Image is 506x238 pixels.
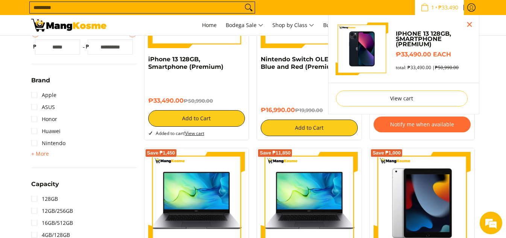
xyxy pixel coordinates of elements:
[435,64,459,71] s: ₱50,990.00
[261,120,358,136] button: Add to Cart
[328,15,479,114] ul: Sub Menu
[269,15,318,35] a: Shop by Class
[39,42,126,52] div: Chat with us now
[148,110,245,127] button: Add to Cart
[418,3,460,12] span: •
[84,43,91,50] span: ₱
[123,4,141,22] div: Minimize live chat window
[243,2,255,13] button: Search
[396,51,471,58] h6: ₱33,490.00 each
[31,19,106,32] img: Electronic Devices - Premium Brands with Warehouse Prices l Mang Kosme
[31,77,50,83] span: Brand
[31,77,50,89] summary: Open
[31,43,39,50] span: ₱
[31,205,73,217] a: 12GB/256GB
[185,130,204,136] a: View cart
[31,101,55,113] a: ASUS
[396,31,471,47] a: iPhone 13 128GB, Smartphone (Premium)
[31,113,57,125] a: Honor
[272,21,314,30] span: Shop by Class
[148,56,223,70] a: iPhone 13 128GB, Smartphone (Premium)
[114,15,475,35] nav: Main Menu
[44,71,104,147] span: We're online!
[295,107,323,113] del: ₱19,990.00
[323,21,353,29] span: Bulk Center
[31,149,49,158] summary: Open
[31,193,58,205] a: 128GB
[336,91,468,106] a: View cart
[319,15,356,35] a: Bulk Center
[31,89,56,101] a: Apple
[372,151,401,155] span: Save ₱1,000
[184,98,213,104] del: ₱50,990.00
[198,15,220,35] a: Home
[430,5,435,10] span: 1
[31,181,59,193] summary: Open
[396,65,459,70] span: total: ₱33,490.00 |
[31,217,73,229] a: 16GB/512GB
[147,151,175,155] span: Save ₱1,450
[261,56,353,70] a: Nintendo Switch OLED, Neon Blue and Red (Premium)
[4,158,143,185] textarea: Type your message and hit 'Enter'
[156,130,204,136] span: Added to cart!
[336,23,389,75] img: Default Title iPhone 13 128GB, Smartphone (Premium)
[31,125,61,137] a: Huawei
[374,117,471,132] button: Notify me when available
[31,137,65,149] a: Nintendo
[226,21,263,30] span: Bodega Sale
[261,106,358,114] h6: ₱16,990.00
[437,5,459,10] span: ₱33,490
[148,97,245,105] h6: ₱33,490.00
[202,21,217,29] span: Home
[31,181,59,187] span: Capacity
[464,19,475,30] button: Close pop up
[222,15,267,35] a: Bodega Sale
[260,151,290,155] span: Save ₱11,850
[31,151,49,157] span: + More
